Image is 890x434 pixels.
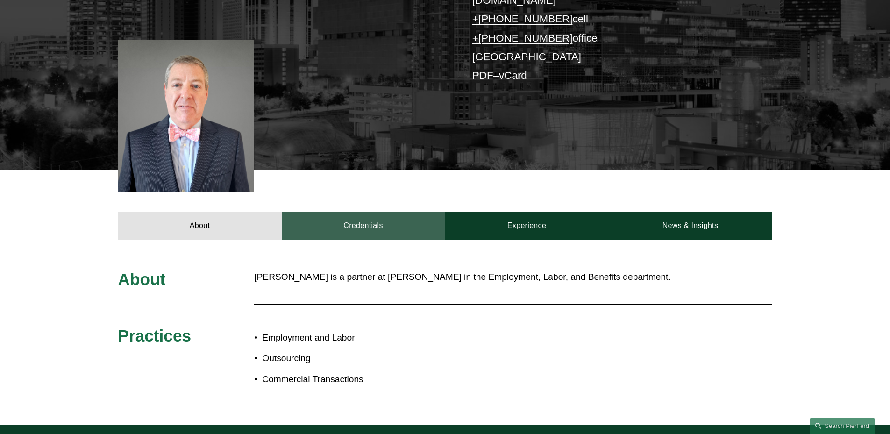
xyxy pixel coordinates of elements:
[472,70,493,81] a: PDF
[472,32,478,44] a: +
[262,330,445,346] p: Employment and Labor
[282,212,445,240] a: Credentials
[118,270,166,288] span: About
[254,269,772,285] p: [PERSON_NAME] is a partner at [PERSON_NAME] in the Employment, Labor, and Benefits department.
[262,350,445,367] p: Outsourcing
[478,13,573,25] a: [PHONE_NUMBER]
[478,32,573,44] a: [PHONE_NUMBER]
[118,327,192,345] span: Practices
[262,371,445,388] p: Commercial Transactions
[608,212,772,240] a: News & Insights
[810,418,875,434] a: Search this site
[499,70,527,81] a: vCard
[445,212,609,240] a: Experience
[472,13,478,25] a: +
[118,212,282,240] a: About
